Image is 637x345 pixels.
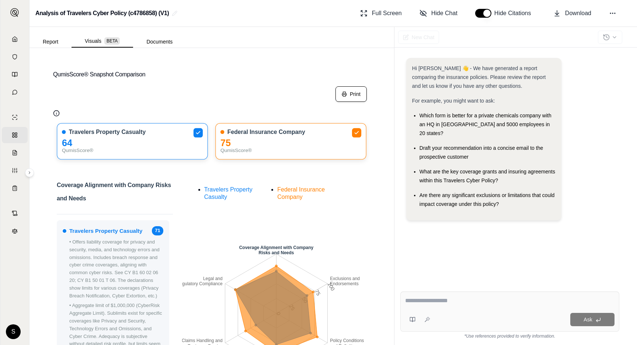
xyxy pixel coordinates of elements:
[550,6,594,21] button: Download
[69,238,163,300] p: • Offers liability coverage for privacy and security, media, and technology errors and omissions....
[584,317,592,322] span: Ask
[326,282,336,292] tspan: 100
[62,147,203,155] div: QumisScore®
[177,281,223,286] tspan: Regulatory Compliance
[420,113,551,136] span: Which form is better for a private chemicals company with an HQ in [GEOGRAPHIC_DATA] and 5000 emp...
[2,66,28,83] a: Prompt Library
[2,205,28,221] a: Contract Analysis
[330,281,358,286] tspan: Endorsements
[227,128,305,136] span: Federal Insurance Company
[104,37,120,45] span: BETA
[314,289,322,297] tspan: 75
[2,109,28,125] a: Single Policy
[10,8,19,17] img: Expand sidebar
[152,226,163,235] span: 71
[335,86,367,102] button: Print
[35,7,169,20] h2: Analysis of Travelers Cyber Policy (c4786858) (V1)
[258,250,294,255] tspan: Risks and Needs
[6,324,21,339] div: S
[565,9,591,18] span: Download
[220,139,362,147] div: 75
[25,168,34,177] button: Expand sidebar
[431,9,457,18] span: Hide Chat
[62,139,203,147] div: 64
[204,186,253,200] span: Travelers Property Casualty
[69,128,146,136] span: Travelers Property Casualty
[203,276,223,281] tspan: Legal and
[57,179,173,210] h2: Coverage Alignment with Company Risks and Needs
[133,36,186,48] button: Documents
[239,245,313,250] tspan: Coverage Alignment with Company
[330,338,364,343] tspan: Policy Conditions
[330,276,360,281] tspan: Exclusions and
[420,145,543,160] span: Draft your recommendation into a concise email to the prospective customer
[420,169,555,183] span: What are the key coverage grants and insuring agreements within this Travelers Cyber Policy?
[72,35,133,48] button: Visuals
[420,192,555,207] span: Are there any significant exclusions or limitations that could impact coverage under this policy?
[53,110,60,117] button: Qumis Score Info
[2,127,28,143] a: Policy Comparisons
[417,6,460,21] button: Hide Chat
[494,9,536,18] span: Hide Citations
[372,9,402,18] span: Full Screen
[400,332,619,339] div: *Use references provided to verify information.
[7,5,22,20] button: Expand sidebar
[29,36,72,48] button: Report
[220,147,362,155] div: QumisScore®
[69,227,142,235] span: Travelers Property Casualty
[412,65,546,89] span: Hi [PERSON_NAME] 👋 - We have generated a report comparing the insurance policies. Please review t...
[412,98,495,104] span: For example, you might want to ask:
[2,49,28,65] a: Documents Vault
[2,84,28,100] a: Chat
[2,31,28,47] a: Home
[182,338,223,343] tspan: Claims Handling and
[570,313,615,326] button: Ask
[2,145,28,161] a: Claim Coverage
[277,186,325,200] span: Federal Insurance Company
[357,6,405,21] button: Full Screen
[53,63,370,86] button: QumisScore® Snapshot Comparison
[2,180,28,196] a: Coverage Table
[2,223,28,239] a: Legal Search Engine
[2,162,28,179] a: Custom Report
